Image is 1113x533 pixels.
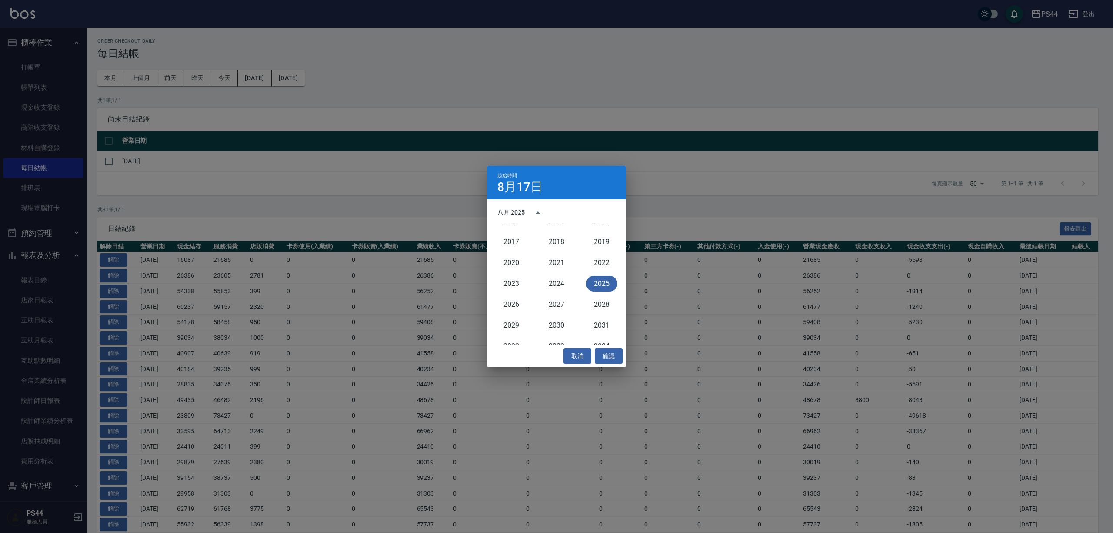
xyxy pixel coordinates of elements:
button: 2033 [541,339,572,354]
button: 確認 [595,348,623,364]
h4: 8月17日 [497,182,543,192]
button: 2020 [496,255,527,271]
button: 2024 [541,276,572,292]
button: 2027 [541,297,572,312]
button: 2019 [586,234,617,250]
button: 2030 [541,318,572,333]
span: 起始時間 [497,173,517,178]
button: 2018 [541,234,572,250]
button: 2026 [496,297,527,312]
button: 2029 [496,318,527,333]
button: 2025 [586,276,617,292]
button: 2034 [586,339,617,354]
button: 2022 [586,255,617,271]
button: 2028 [586,297,617,312]
button: 2017 [496,234,527,250]
button: 2032 [496,339,527,354]
button: 2023 [496,276,527,292]
button: 2031 [586,318,617,333]
div: 八月 2025 [497,208,525,217]
button: year view is open, switch to calendar view [527,202,548,223]
button: 2021 [541,255,572,271]
button: 取消 [563,348,591,364]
